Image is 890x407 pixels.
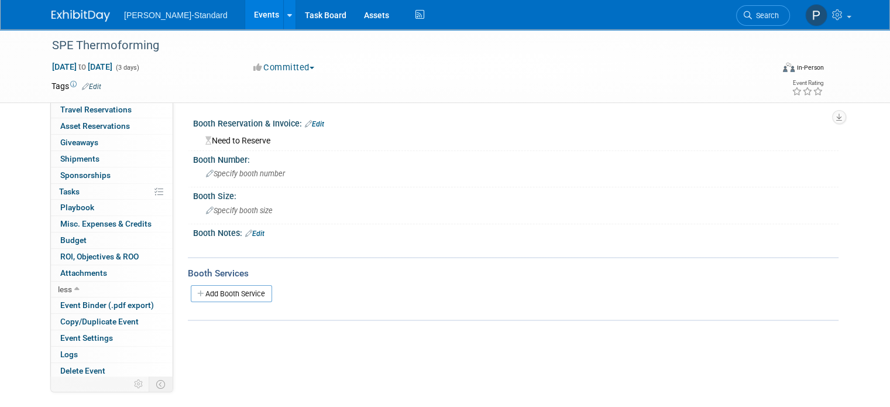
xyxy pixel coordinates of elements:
[60,154,99,163] span: Shipments
[60,235,87,245] span: Budget
[51,151,173,167] a: Shipments
[805,4,827,26] img: Pirita Olli
[193,151,839,166] div: Booth Number:
[792,80,823,86] div: Event Rating
[60,138,98,147] span: Giveaways
[51,167,173,183] a: Sponsorships
[60,300,154,310] span: Event Binder (.pdf export)
[60,366,105,375] span: Delete Event
[59,187,80,196] span: Tasks
[60,252,139,261] span: ROI, Objectives & ROO
[60,219,152,228] span: Misc. Expenses & Credits
[51,265,173,281] a: Attachments
[60,333,113,343] span: Event Settings
[51,297,173,313] a: Event Binder (.pdf export)
[115,64,139,71] span: (3 days)
[249,61,319,74] button: Committed
[77,62,88,71] span: to
[783,63,795,72] img: Format-Inperson.png
[60,121,130,131] span: Asset Reservations
[796,63,824,72] div: In-Person
[51,216,173,232] a: Misc. Expenses & Credits
[206,169,285,178] span: Specify booth number
[129,377,149,392] td: Personalize Event Tab Strip
[51,61,113,72] span: [DATE] [DATE]
[51,184,173,200] a: Tasks
[60,317,139,326] span: Copy/Duplicate Event
[51,282,173,297] a: less
[245,230,264,238] a: Edit
[202,132,830,146] div: Need to Reserve
[710,61,824,78] div: Event Format
[305,120,324,128] a: Edit
[82,83,101,91] a: Edit
[51,118,173,134] a: Asset Reservations
[60,350,78,359] span: Logs
[60,170,111,180] span: Sponsorships
[51,200,173,216] a: Playbook
[51,80,101,92] td: Tags
[752,11,779,20] span: Search
[193,224,839,240] div: Booth Notes:
[736,5,790,26] a: Search
[149,377,173,392] td: Toggle Event Tabs
[206,206,273,215] span: Specify booth size
[51,249,173,265] a: ROI, Objectives & ROO
[51,102,173,118] a: Travel Reservations
[51,232,173,248] a: Budget
[193,187,839,202] div: Booth Size:
[60,268,107,278] span: Attachments
[124,11,228,20] span: [PERSON_NAME]-Standard
[51,135,173,151] a: Giveaways
[51,330,173,346] a: Event Settings
[51,314,173,330] a: Copy/Duplicate Event
[188,267,839,280] div: Booth Services
[191,285,272,302] a: Add Booth Service
[51,347,173,362] a: Logs
[51,10,110,22] img: ExhibitDay
[48,35,758,56] div: SPE Thermoforming
[58,285,72,294] span: less
[193,115,839,130] div: Booth Reservation & Invoice:
[60,105,132,114] span: Travel Reservations
[51,363,173,379] a: Delete Event
[60,203,94,212] span: Playbook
